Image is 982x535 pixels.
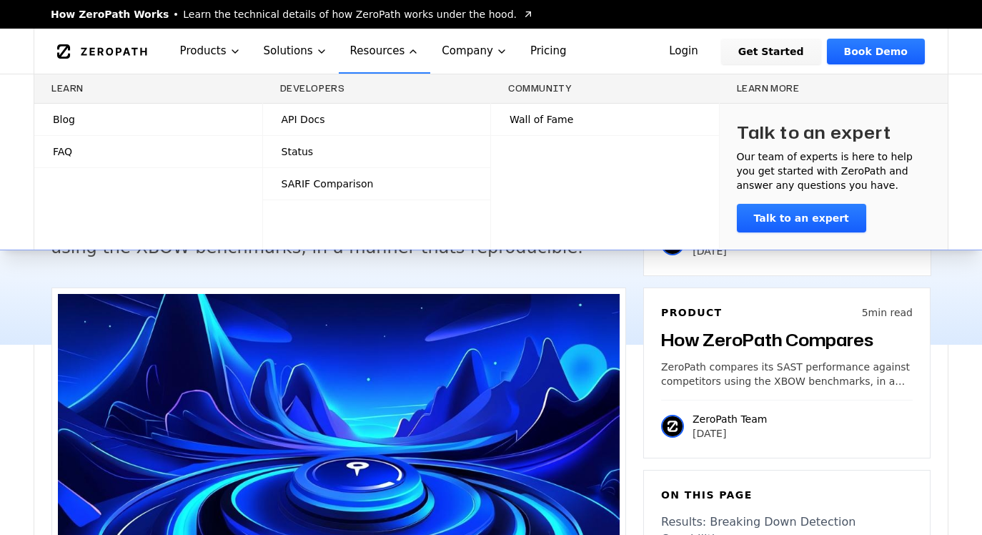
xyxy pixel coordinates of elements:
[510,112,573,127] span: Wall of Fame
[737,83,931,94] h3: Learn more
[661,488,913,502] h6: On this page
[661,305,723,320] h6: Product
[51,7,534,21] a: How ZeroPath WorksLearn the technical details of how ZeroPath works under the hood.
[169,29,252,74] button: Products
[430,29,519,74] button: Company
[661,328,913,351] h3: How ZeroPath Compares
[737,204,866,232] a: Talk to an expert
[652,39,715,64] a: Login
[183,7,517,21] span: Learn the technical details of how ZeroPath works under the hood.
[252,29,339,74] button: Solutions
[693,244,767,258] p: [DATE]
[737,149,931,192] p: Our team of experts is here to help you get started with ZeroPath and answer any questions you have.
[263,168,491,200] a: SARIF Comparison
[282,144,314,159] span: Status
[53,144,72,159] span: FAQ
[491,104,719,135] a: Wall of Fame
[737,121,891,144] h3: Talk to an expert
[34,29,948,74] nav: Global
[339,29,431,74] button: Resources
[721,39,821,64] a: Get Started
[661,415,684,438] img: ZeroPath Team
[53,112,75,127] span: Blog
[282,177,374,191] span: SARIF Comparison
[34,136,262,167] a: FAQ
[282,112,325,127] span: API Docs
[519,29,578,74] a: Pricing
[263,104,491,135] a: API Docs
[34,104,262,135] a: Blog
[693,426,767,441] p: [DATE]
[661,360,913,388] p: ZeroPath compares its SAST performance against competitors using the XBOW benchmarks, in a manner...
[280,83,474,94] h3: Developers
[51,7,169,21] span: How ZeroPath Works
[263,136,491,167] a: Status
[862,305,913,320] p: 5 min read
[51,83,245,94] h3: Learn
[827,39,925,64] a: Book Demo
[508,83,702,94] h3: Community
[693,412,767,426] p: ZeroPath Team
